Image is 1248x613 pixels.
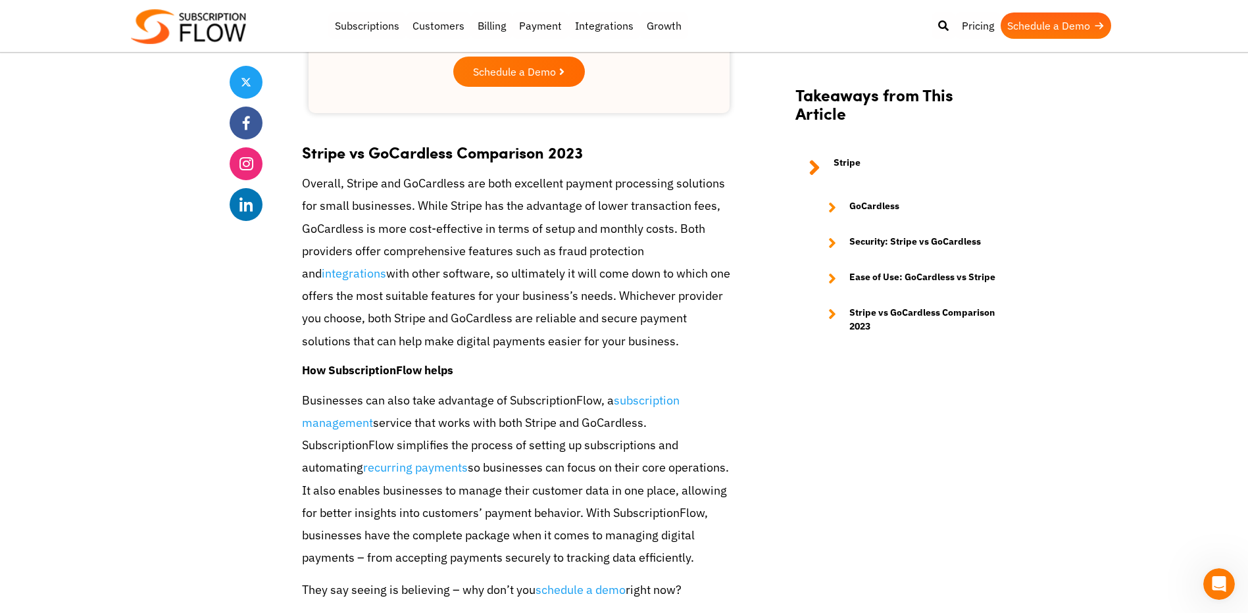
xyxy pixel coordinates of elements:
[322,266,386,281] a: integrations
[795,85,1006,136] h2: Takeaways from This Article
[815,306,1006,333] a: Stripe vs GoCardless Comparison 2023
[815,199,1006,215] a: GoCardless
[849,199,899,215] strong: GoCardless
[363,460,468,475] a: recurring payments
[302,579,736,601] p: They say seeing is believing – why don’t you right now?
[328,12,406,39] a: Subscriptions
[1001,12,1111,39] a: Schedule a Demo
[536,582,626,597] a: schedule a demo
[1203,568,1235,600] iframe: Intercom live chat
[795,156,1006,180] a: Stripe
[302,362,453,378] strong: How SubscriptionFlow helps
[473,66,556,77] span: Schedule a Demo
[955,12,1001,39] a: Pricing
[302,389,736,570] p: Businesses can also take advantage of SubscriptionFlow, a service that works with both Stripe and...
[453,57,585,87] a: Schedule a Demo
[640,12,688,39] a: Growth
[849,270,995,286] strong: Ease of Use: GoCardless vs Stripe
[568,12,640,39] a: Integrations
[406,12,471,39] a: Customers
[302,141,583,163] strong: Stripe vs GoCardless Comparison 2023
[849,306,1006,333] strong: Stripe vs GoCardless Comparison 2023
[834,156,861,180] strong: Stripe
[302,172,736,353] p: Overall, Stripe and GoCardless are both excellent payment processing solutions for small business...
[815,270,1006,286] a: Ease of Use: GoCardless vs Stripe
[849,235,981,251] strong: Security: Stripe vs GoCardless
[471,12,512,39] a: Billing
[512,12,568,39] a: Payment
[815,235,1006,251] a: Security: Stripe vs GoCardless
[131,9,246,44] img: Subscriptionflow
